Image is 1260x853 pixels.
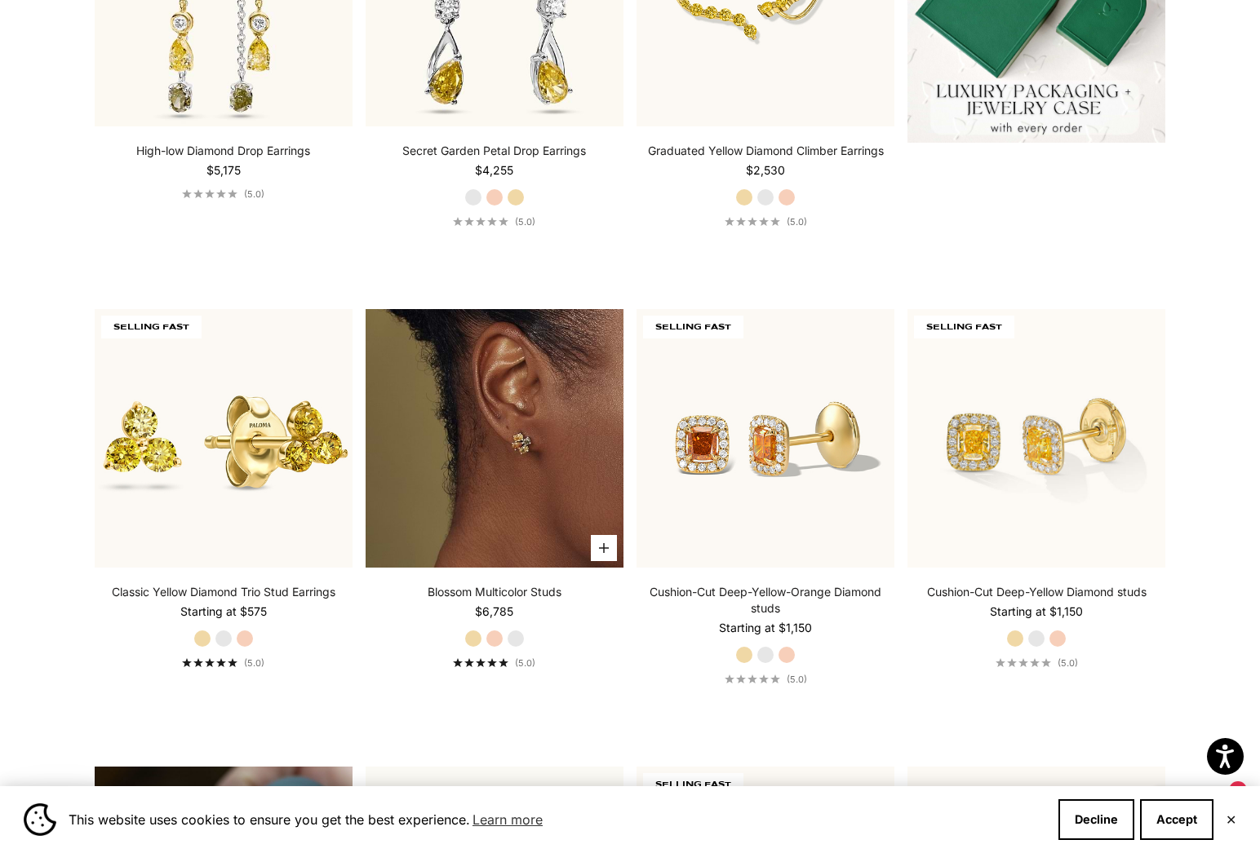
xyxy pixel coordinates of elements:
span: (5.0) [515,657,535,669]
sale-price: $6,785 [475,603,513,620]
img: #YellowGold #RoseGold #WhiteGold [366,309,623,567]
button: Close [1226,815,1236,824]
a: 5.0 out of 5.0 stars(5.0) [725,674,807,685]
span: This website uses cookies to ensure you get the best experience. [69,807,1045,832]
span: (5.0) [787,216,807,228]
a: Blossom Multicolor Studs [428,584,561,600]
a: Learn more [470,807,545,832]
a: 5.0 out of 5.0 stars(5.0) [725,216,807,228]
div: 5.0 out of 5.0 stars [725,217,780,226]
sale-price: Starting at $575 [180,603,267,620]
img: #YellowGold [637,309,894,567]
span: (5.0) [244,188,264,200]
a: 5.0 out of 5.0 stars(5.0) [453,657,535,669]
a: 5.0 out of 5.0 stars(5.0) [182,188,264,200]
img: #YellowGold [95,309,353,567]
sale-price: Starting at $1,150 [719,620,812,636]
span: SELLING FAST [643,773,743,796]
span: (5.0) [1058,657,1078,669]
div: 5.0 out of 5.0 stars [725,674,780,683]
div: 5.0 out of 5.0 stars [182,658,237,667]
sale-price: Starting at $1,150 [990,603,1083,620]
span: SELLING FAST [914,316,1014,338]
img: #YellowGold [907,309,1165,567]
a: Classic Yellow Diamond Trio Stud Earrings [112,584,335,600]
button: Accept [1140,799,1213,840]
span: (5.0) [515,216,535,228]
a: High-low Diamond Drop Earrings [136,143,310,159]
span: (5.0) [787,674,807,685]
a: Cushion-Cut Deep-Yellow Diamond studs [927,584,1147,600]
sale-price: $4,255 [475,162,513,179]
div: 5.0 out of 5.0 stars [453,217,508,226]
div: 5.0 out of 5.0 stars [182,189,237,198]
a: 5.0 out of 5.0 stars(5.0) [182,657,264,669]
sale-price: $2,530 [746,162,785,179]
sale-price: $5,175 [206,162,241,179]
a: Graduated Yellow Diamond Climber Earrings [648,143,884,159]
span: (5.0) [244,657,264,669]
a: Secret Garden Petal Drop Earrings [402,143,586,159]
div: 5.0 out of 5.0 stars [996,658,1051,667]
a: 5.0 out of 5.0 stars(5.0) [996,657,1078,669]
div: 5.0 out of 5.0 stars [453,658,508,667]
button: Decline [1058,799,1134,840]
span: SELLING FAST [101,316,202,338]
a: 5.0 out of 5.0 stars(5.0) [453,216,535,228]
img: Cookie banner [24,803,56,836]
span: SELLING FAST [643,316,743,338]
a: Cushion-Cut Deep-Yellow-Orange Diamond studs [637,584,894,617]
